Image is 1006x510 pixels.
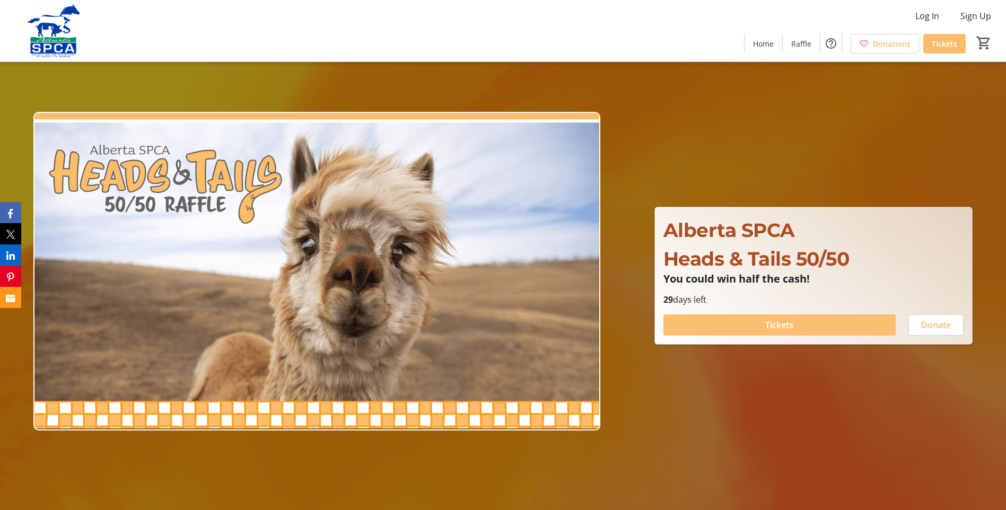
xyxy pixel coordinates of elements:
[6,4,101,57] img: Alberta SPCA's Logo
[663,293,964,306] p: days left
[851,34,919,54] a: Donations
[974,33,993,52] button: Cart
[873,38,911,49] span: Donations
[663,247,850,270] span: Heads & Tails 50/50
[915,10,939,22] span: Log In
[33,112,600,430] img: Campaign CTA Media Photo
[952,7,1000,24] button: Sign Up
[663,314,896,336] button: Tickets
[765,319,793,331] span: Tickets
[960,10,991,22] span: Sign Up
[907,7,948,24] button: Log In
[908,314,964,336] button: Donate
[921,319,951,331] span: Donate
[932,38,957,49] span: Tickets
[753,38,774,49] span: Home
[745,34,782,54] a: Home
[663,218,795,242] span: Alberta SPCA
[663,273,964,285] p: You could win half the cash!
[923,34,966,54] a: Tickets
[783,34,820,54] a: Raffle
[820,33,842,54] button: Help
[663,294,673,305] span: 29
[791,38,811,49] span: Raffle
